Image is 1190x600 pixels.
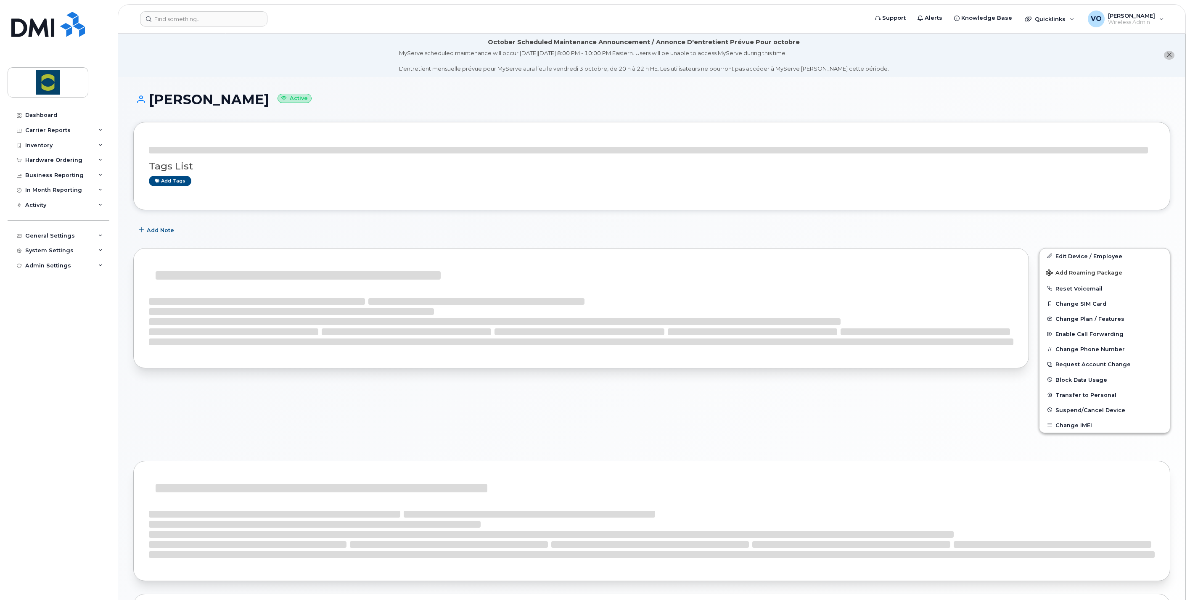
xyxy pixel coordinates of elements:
button: Change Phone Number [1039,341,1170,357]
button: Add Note [133,223,181,238]
span: Change Plan / Features [1055,316,1124,322]
button: Request Account Change [1039,357,1170,372]
small: Active [278,94,312,103]
span: Suspend/Cancel Device [1055,407,1125,413]
button: Change SIM Card [1039,296,1170,311]
span: Enable Call Forwarding [1055,331,1124,337]
a: Add tags [149,176,191,186]
button: Transfer to Personal [1039,387,1170,402]
button: Change Plan / Features [1039,311,1170,326]
div: October Scheduled Maintenance Announcement / Annonce D'entretient Prévue Pour octobre [488,38,800,47]
h1: [PERSON_NAME] [133,92,1170,107]
button: Block Data Usage [1039,372,1170,387]
a: Edit Device / Employee [1039,248,1170,264]
button: Enable Call Forwarding [1039,326,1170,341]
div: MyServe scheduled maintenance will occur [DATE][DATE] 8:00 PM - 10:00 PM Eastern. Users will be u... [399,49,889,73]
button: Add Roaming Package [1039,264,1170,281]
span: Add Roaming Package [1046,270,1122,278]
button: Suspend/Cancel Device [1039,402,1170,418]
span: Add Note [147,226,174,234]
button: Change IMEI [1039,418,1170,433]
h3: Tags List [149,161,1155,172]
button: Reset Voicemail [1039,281,1170,296]
button: close notification [1164,51,1174,60]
